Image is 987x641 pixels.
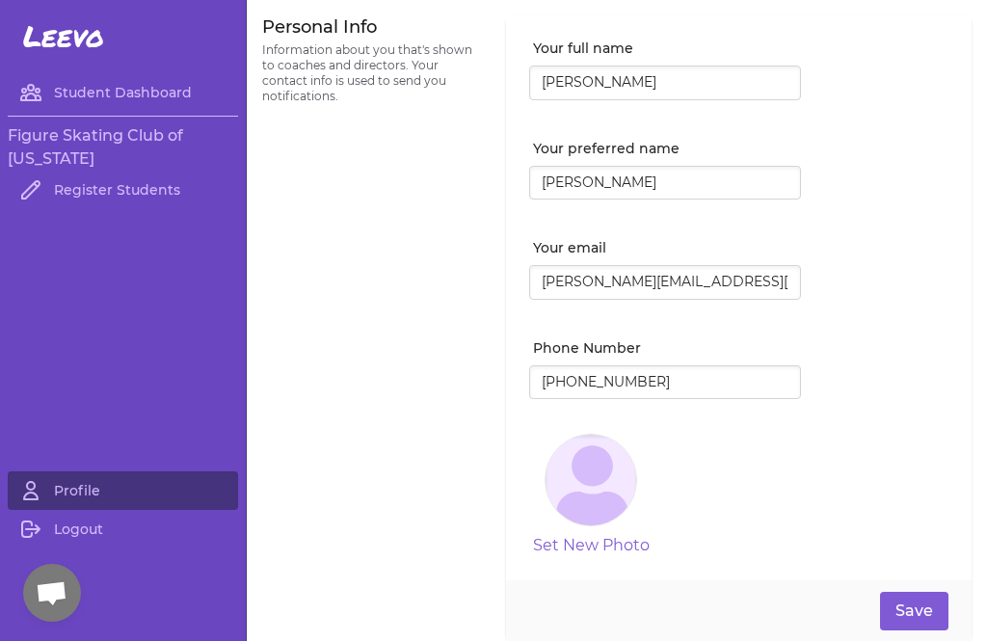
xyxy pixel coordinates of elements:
[529,265,801,300] input: richard@example.com
[529,166,801,200] input: Richard
[533,534,650,557] button: Set New Photo
[262,15,483,39] h3: Personal Info
[880,592,948,630] button: Save
[533,338,801,358] label: Phone Number
[8,510,238,548] a: Logout
[533,39,801,58] label: Your full name
[8,73,238,112] a: Student Dashboard
[8,471,238,510] a: Profile
[8,171,238,209] a: Register Students
[23,564,81,622] a: Open chat
[529,66,801,100] input: Richard Button
[533,139,801,158] label: Your preferred name
[529,365,801,400] input: Your phone number
[23,19,104,54] span: Leevo
[533,238,801,257] label: Your email
[262,42,483,104] p: Information about you that's shown to coaches and directors. Your contact info is used to send yo...
[8,124,238,171] h3: Figure Skating Club of [US_STATE]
